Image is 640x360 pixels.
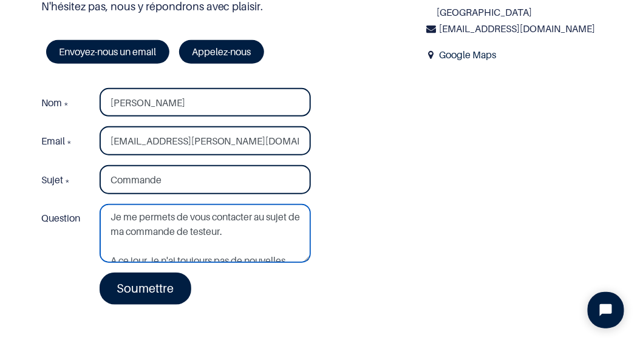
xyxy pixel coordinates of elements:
[41,135,65,147] span: Email
[41,174,63,186] span: Sujet
[425,47,438,63] span: Address
[41,212,80,224] span: Question
[577,282,635,339] iframe: Tidio Chat
[179,40,264,63] a: Appelez-nous
[41,97,62,109] span: Nom
[100,273,192,304] a: Soumettre
[440,49,497,61] a: Google Maps
[46,40,169,63] a: Envoyez-nous un email
[425,21,438,37] i: Courriel
[440,22,596,35] span: [EMAIL_ADDRESS][DOMAIN_NAME]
